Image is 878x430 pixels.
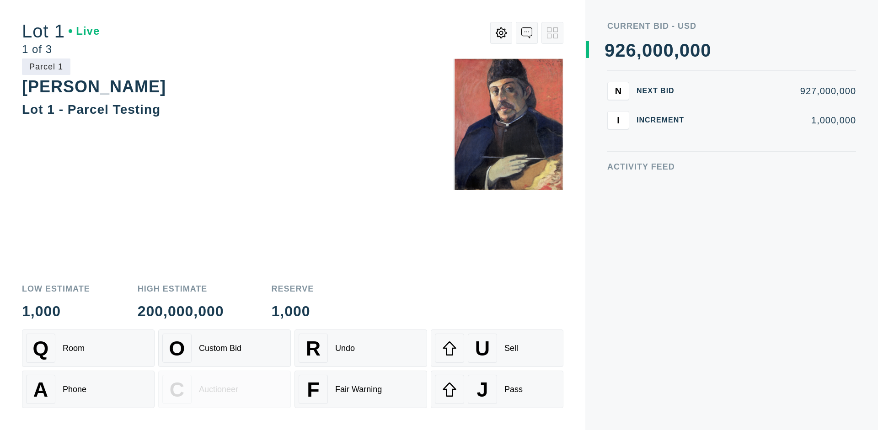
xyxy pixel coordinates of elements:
[199,344,241,353] div: Custom Bid
[637,41,642,224] div: ,
[615,85,621,96] span: N
[22,44,100,55] div: 1 of 3
[504,385,523,394] div: Pass
[22,371,155,408] button: APhone
[504,344,518,353] div: Sell
[680,41,690,59] div: 0
[22,304,90,319] div: 1,000
[663,41,674,59] div: 0
[22,102,161,117] div: Lot 1 - Parcel Testing
[22,285,90,293] div: Low Estimate
[306,337,321,360] span: R
[158,329,291,367] button: OCustom Bid
[138,285,224,293] div: High Estimate
[674,41,680,224] div: ,
[626,41,637,59] div: 6
[642,41,653,59] div: 0
[607,22,856,30] div: Current Bid - USD
[33,337,49,360] span: Q
[637,117,691,124] div: Increment
[653,41,663,59] div: 0
[605,41,615,59] div: 9
[158,371,291,408] button: CAuctioneer
[294,329,427,367] button: RUndo
[33,378,48,401] span: A
[475,337,490,360] span: U
[294,371,427,408] button: FFair Warning
[22,58,70,75] div: Parcel 1
[307,378,319,401] span: F
[335,385,382,394] div: Fair Warning
[476,378,488,401] span: J
[169,337,185,360] span: O
[431,371,563,408] button: JPass
[63,344,85,353] div: Room
[699,116,856,125] div: 1,000,000
[701,41,711,59] div: 0
[335,344,355,353] div: Undo
[690,41,701,59] div: 0
[607,82,629,100] button: N
[69,26,100,37] div: Live
[699,86,856,96] div: 927,000,000
[617,115,620,125] span: I
[637,87,691,95] div: Next Bid
[607,111,629,129] button: I
[22,22,100,40] div: Lot 1
[170,378,184,401] span: C
[22,77,166,96] div: [PERSON_NAME]
[22,329,155,367] button: QRoom
[272,285,314,293] div: Reserve
[615,41,626,59] div: 2
[199,385,238,394] div: Auctioneer
[607,163,856,171] div: Activity Feed
[431,329,563,367] button: USell
[63,385,86,394] div: Phone
[138,304,224,319] div: 200,000,000
[272,304,314,319] div: 1,000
